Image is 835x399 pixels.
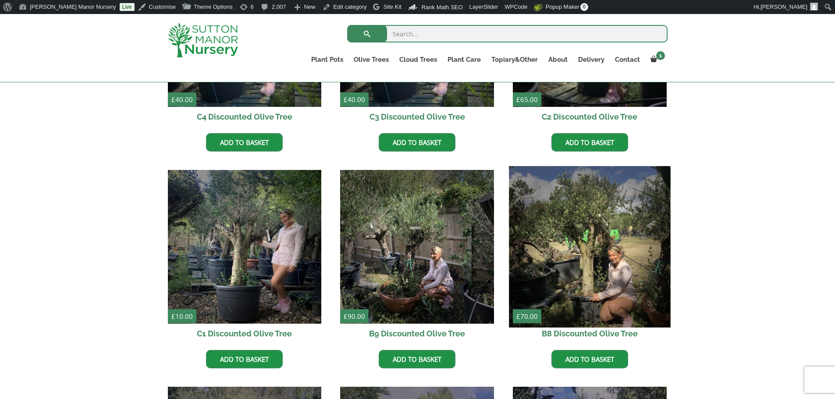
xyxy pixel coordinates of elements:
[120,3,135,11] a: Live
[513,324,667,343] h2: B8 Discounted Olive Tree
[168,170,322,343] a: £10.00 C1 Discounted Olive Tree
[206,133,283,152] a: Add to basket: “C4 Discounted Olive Tree”
[513,107,667,127] h2: C2 Discounted Olive Tree
[344,312,348,321] span: £
[171,95,175,104] span: £
[442,53,486,66] a: Plant Care
[383,4,401,10] span: Site Kit
[516,95,538,104] bdi: 65.00
[486,53,543,66] a: Topiary&Other
[347,25,668,42] input: Search...
[379,350,455,368] a: Add to basket: “B9 Discounted Olive Tree”
[306,53,348,66] a: Plant Pots
[551,133,628,152] a: Add to basket: “C2 Discounted Olive Tree”
[171,312,193,321] bdi: 10.00
[206,350,283,368] a: Add to basket: “C1 Discounted Olive Tree”
[509,166,670,327] img: B8 Discounted Olive Tree
[168,107,322,127] h2: C4 Discounted Olive Tree
[344,95,348,104] span: £
[344,312,365,321] bdi: 90.00
[656,51,665,60] span: 1
[760,4,807,10] span: [PERSON_NAME]
[513,170,667,343] a: £70.00 B8 Discounted Olive Tree
[168,170,322,324] img: C1 Discounted Olive Tree
[610,53,645,66] a: Contact
[171,312,175,321] span: £
[168,324,322,343] h2: C1 Discounted Olive Tree
[645,53,668,66] a: 1
[516,312,520,321] span: £
[168,23,238,57] img: logo
[171,95,193,104] bdi: 40.00
[422,4,463,11] span: Rank Math SEO
[516,312,538,321] bdi: 70.00
[580,3,588,11] span: 0
[516,95,520,104] span: £
[340,170,494,343] a: £90.00 B9 Discounted Olive Tree
[340,107,494,127] h2: C3 Discounted Olive Tree
[394,53,442,66] a: Cloud Trees
[348,53,394,66] a: Olive Trees
[543,53,573,66] a: About
[344,95,365,104] bdi: 40.00
[551,350,628,368] a: Add to basket: “B8 Discounted Olive Tree”
[573,53,610,66] a: Delivery
[340,170,494,324] img: B9 Discounted Olive Tree
[379,133,455,152] a: Add to basket: “C3 Discounted Olive Tree”
[340,324,494,343] h2: B9 Discounted Olive Tree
